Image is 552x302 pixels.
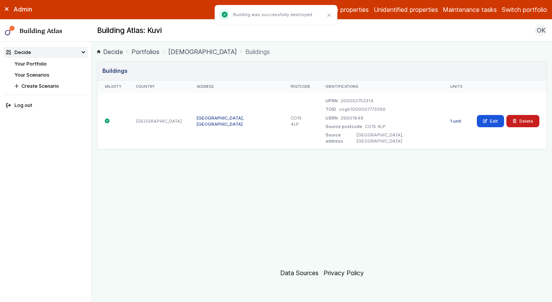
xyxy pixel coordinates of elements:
div: [GEOGRAPHIC_DATA] [129,93,189,149]
a: Decide [97,47,123,56]
a: Portfolios [131,47,159,56]
button: OK [535,24,547,36]
a: Privacy Policy [324,269,364,277]
div: Decide [6,49,31,56]
a: Unidentified properties [374,5,438,14]
div: Address [197,84,276,89]
h2: Building Atlas: Kuvi [97,26,162,36]
button: Delete [506,115,539,127]
span: OK [537,26,545,35]
div: Postcode [291,84,311,89]
button: Close [324,10,334,20]
p: Building was successfully destroyed. [233,11,313,18]
dd: osgb1000007773390 [339,106,386,112]
dt: Source address [325,132,354,144]
a: 1 unit [450,118,461,124]
div: Country [136,84,182,89]
div: Units [450,84,462,89]
dt: USRN [325,115,338,121]
dd: 39901849 [340,115,363,121]
button: Create Scenario [12,80,88,92]
a: [GEOGRAPHIC_DATA], [GEOGRAPHIC_DATA] [197,115,244,127]
a: [DEMOGRAPHIC_DATA] [168,47,237,56]
a: Edit [477,115,504,127]
button: Switch portfolio [502,5,547,14]
a: Maintenance tasks [443,5,497,14]
a: Data Sources [280,269,319,277]
summary: Decide [4,47,88,58]
dd: [GEOGRAPHIC_DATA], [GEOGRAPHIC_DATA] [356,132,435,144]
span: Buildings [245,47,270,56]
a: Your Portfolio [15,61,47,67]
div: Identifications [325,84,435,89]
dt: TOID [325,106,336,112]
dt: UPRN [325,98,338,104]
h3: Buildings [102,67,127,75]
button: Log out [4,100,88,111]
a: Your Scenarios [15,72,49,78]
div: CO15 4LP [283,93,318,149]
img: main-0bbd2752.svg [5,26,15,36]
dt: Source postcode [325,123,362,130]
dd: CO15 4LP [365,123,386,130]
div: Validity [105,84,122,89]
dd: 200002753314 [340,98,373,104]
